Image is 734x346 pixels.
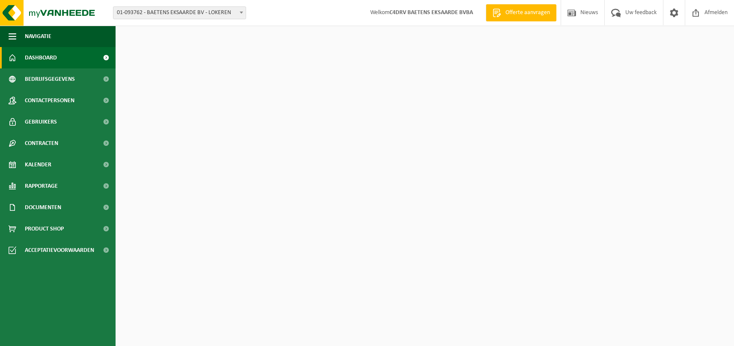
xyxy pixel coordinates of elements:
[25,111,57,133] span: Gebruikers
[25,90,74,111] span: Contactpersonen
[25,47,57,68] span: Dashboard
[25,26,51,47] span: Navigatie
[113,7,246,19] span: 01-093762 - BAETENS EKSAARDE BV - LOKEREN
[25,197,61,218] span: Documenten
[113,6,246,19] span: 01-093762 - BAETENS EKSAARDE BV - LOKEREN
[503,9,552,17] span: Offerte aanvragen
[25,68,75,90] span: Bedrijfsgegevens
[25,154,51,175] span: Kalender
[25,175,58,197] span: Rapportage
[25,240,94,261] span: Acceptatievoorwaarden
[389,9,473,16] strong: C4DRV BAETENS EKSAARDE BVBA
[486,4,556,21] a: Offerte aanvragen
[25,218,64,240] span: Product Shop
[25,133,58,154] span: Contracten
